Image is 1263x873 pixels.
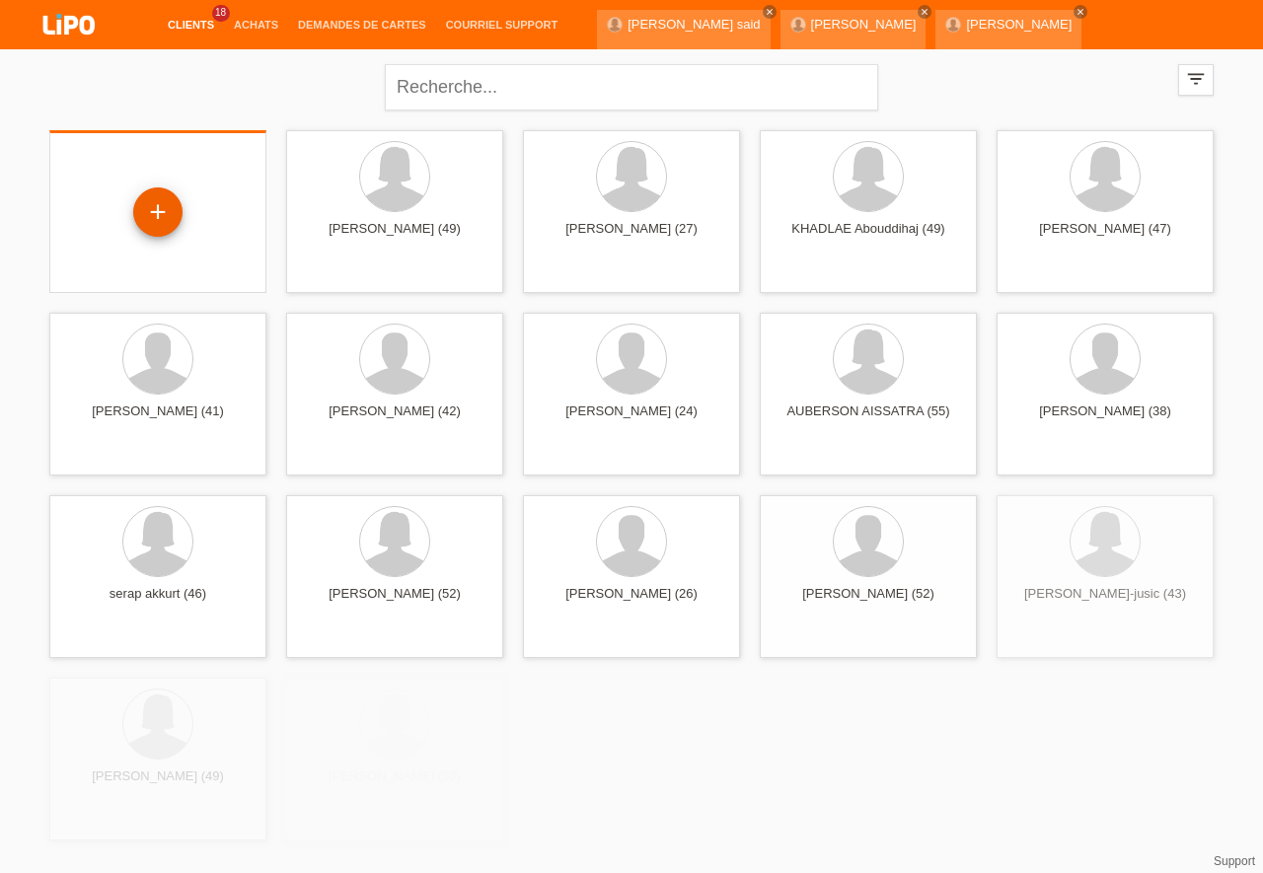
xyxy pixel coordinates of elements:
[776,403,961,435] div: AUBERSON AISSATRA (55)
[385,64,878,110] input: Recherche...
[1076,7,1085,17] i: close
[966,17,1072,32] a: [PERSON_NAME]
[302,221,487,253] div: [PERSON_NAME] (49)
[1012,221,1198,253] div: [PERSON_NAME] (47)
[302,403,487,435] div: [PERSON_NAME] (42)
[302,586,487,618] div: [PERSON_NAME] (52)
[539,586,724,618] div: [PERSON_NAME] (26)
[134,195,182,229] div: Enregistrer le client
[302,768,487,800] div: [PERSON_NAME] (53)
[158,19,224,31] a: Clients
[628,17,760,32] a: [PERSON_NAME] said
[765,7,775,17] i: close
[224,19,288,31] a: Achats
[539,221,724,253] div: [PERSON_NAME] (27)
[1214,854,1255,868] a: Support
[811,17,917,32] a: [PERSON_NAME]
[288,19,436,31] a: Demandes de cartes
[920,7,929,17] i: close
[212,5,230,22] span: 18
[65,403,251,435] div: [PERSON_NAME] (41)
[1074,5,1087,19] a: close
[65,768,251,800] div: [PERSON_NAME] (49)
[1012,403,1198,435] div: [PERSON_NAME] (38)
[918,5,931,19] a: close
[1185,68,1207,90] i: filter_list
[776,586,961,618] div: [PERSON_NAME] (52)
[776,221,961,253] div: KHADLAE Abouddihaj (49)
[65,586,251,618] div: serap akkurt (46)
[20,40,118,55] a: LIPO pay
[436,19,567,31] a: Courriel Support
[539,403,724,435] div: [PERSON_NAME] (24)
[763,5,777,19] a: close
[1012,586,1198,618] div: [PERSON_NAME]-jusic (43)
